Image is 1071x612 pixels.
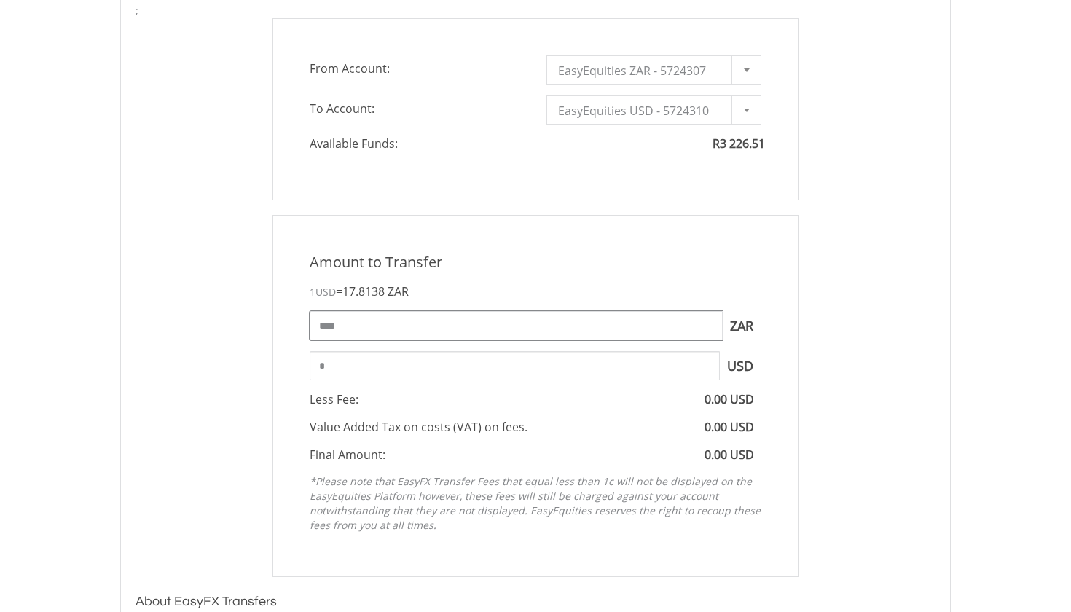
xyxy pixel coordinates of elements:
[558,96,728,125] span: EasyEquities USD - 5724310
[315,285,336,299] span: USD
[713,136,765,152] span: R3 226.51
[310,285,336,299] span: 1
[558,56,728,85] span: EasyEquities ZAR - 5724307
[705,419,754,435] span: 0.00 USD
[720,351,761,380] span: USD
[342,283,385,299] span: 17.8138
[388,283,409,299] span: ZAR
[299,55,535,82] span: From Account:
[336,283,409,299] span: =
[136,592,935,612] h3: About EasyFX Transfers
[705,391,754,407] span: 0.00 USD
[310,474,761,532] em: *Please note that EasyFX Transfer Fees that equal less than 1c will not be displayed on the EasyE...
[310,419,527,435] span: Value Added Tax on costs (VAT) on fees.
[723,311,761,340] span: ZAR
[299,252,772,273] div: Amount to Transfer
[310,447,385,463] span: Final Amount:
[299,136,535,152] span: Available Funds:
[705,447,754,463] span: 0.00 USD
[299,95,535,122] span: To Account:
[310,391,358,407] span: Less Fee:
